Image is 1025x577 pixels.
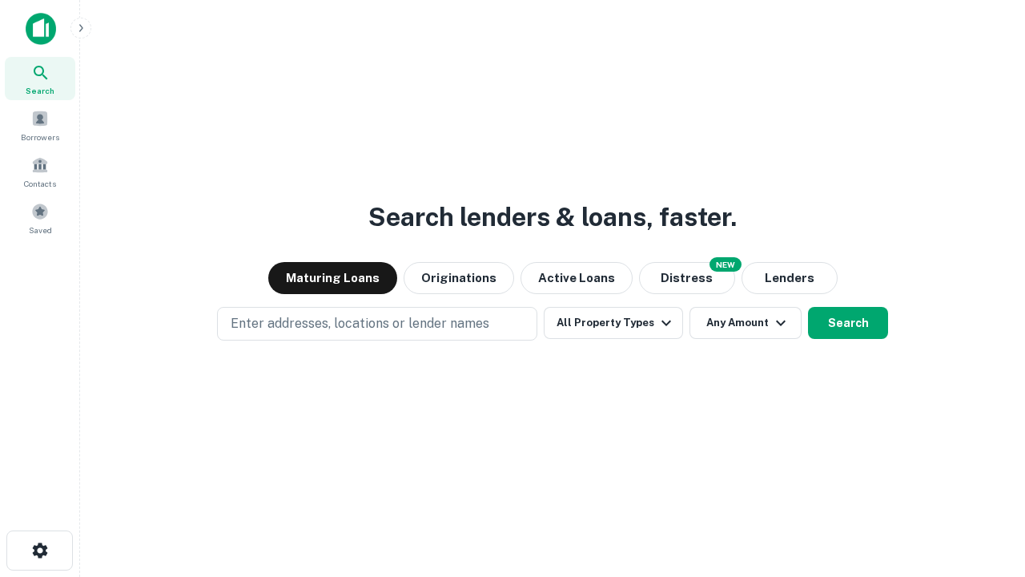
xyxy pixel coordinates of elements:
[24,177,56,190] span: Contacts
[217,307,537,341] button: Enter addresses, locations or lender names
[945,449,1025,526] iframe: Chat Widget
[5,196,75,240] a: Saved
[231,314,489,333] p: Enter addresses, locations or lender names
[29,224,52,236] span: Saved
[521,262,633,294] button: Active Loans
[5,150,75,193] a: Contacts
[544,307,683,339] button: All Property Types
[21,131,59,143] span: Borrowers
[709,257,742,272] div: NEW
[268,262,397,294] button: Maturing Loans
[689,307,802,339] button: Any Amount
[26,13,56,45] img: capitalize-icon.png
[368,198,737,236] h3: Search lenders & loans, faster.
[404,262,514,294] button: Originations
[26,84,54,97] span: Search
[5,103,75,147] a: Borrowers
[742,262,838,294] button: Lenders
[808,307,888,339] button: Search
[639,262,735,294] button: Search distressed loans with lien and other non-mortgage details.
[5,57,75,100] a: Search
